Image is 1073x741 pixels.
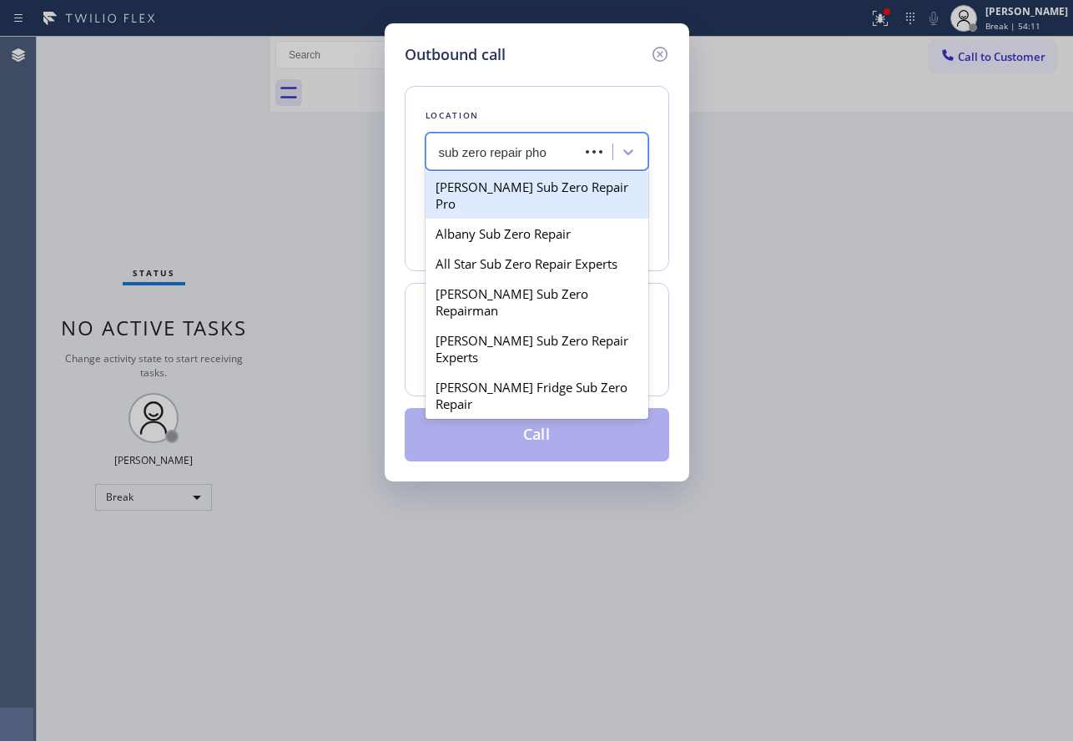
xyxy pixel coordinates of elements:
div: Location [426,107,648,124]
div: [PERSON_NAME] Sub Zero Repair Pro [426,172,648,219]
div: [PERSON_NAME] Sub Zero Repairman [426,279,648,325]
div: [PERSON_NAME] Sub Zero Repair Experts [426,325,648,372]
button: Call [405,408,669,461]
div: Albany Sub Zero Repair [426,219,648,249]
h5: Outbound call [405,43,506,66]
div: [PERSON_NAME] Fridge Sub Zero Repair [426,372,648,419]
div: All Star Sub Zero Repair Experts [426,249,648,279]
